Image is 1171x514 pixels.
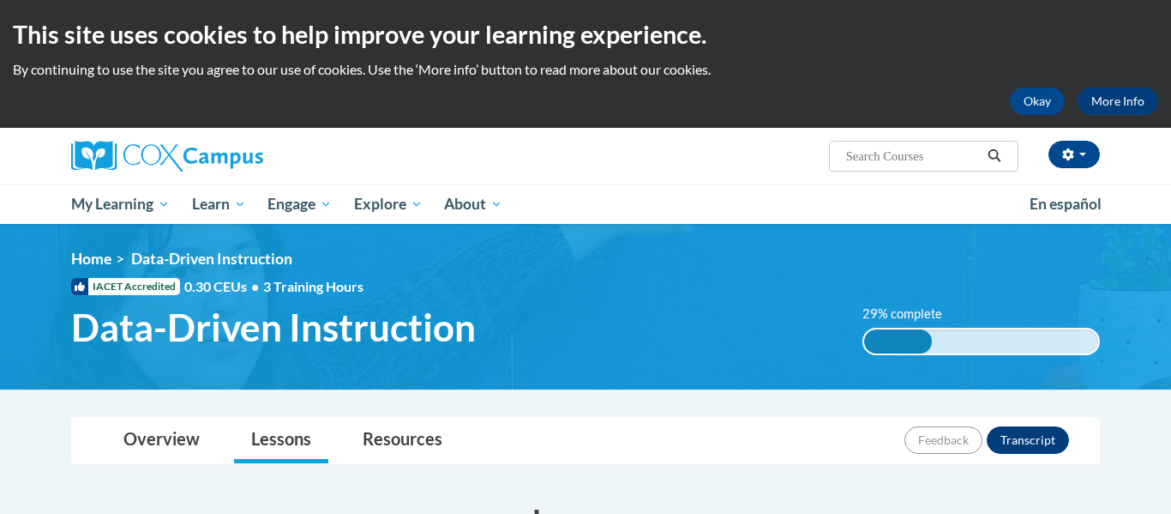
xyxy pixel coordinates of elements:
span: Engage [267,194,332,215]
span: IACET Accredited [71,278,180,295]
span: 0.30 CEUs [184,277,263,296]
a: Explore [343,184,434,224]
div: Main menu [45,184,1126,224]
span: En español [1030,195,1102,213]
h2: This site uses cookies to help improve your learning experience. [13,17,1158,51]
a: Learn [181,184,257,224]
input: Search Courses [844,146,982,166]
a: Cox Campus [71,141,397,172]
button: Transcript [987,426,1069,454]
button: Okay [1010,88,1065,115]
span: 3 Training Hours [263,278,363,294]
span: My Learning [71,194,170,215]
div: 29% complete [864,330,932,354]
button: Feedback [904,426,982,454]
a: Overview [106,418,217,463]
a: Engage [256,184,343,224]
a: En español [1018,186,1113,222]
a: Home [71,250,111,268]
label: 29% complete [862,305,961,324]
button: Account Settings [1048,141,1100,168]
p: By continuing to use the site you agree to our use of cookies. Use the ‘More info’ button to read... [13,60,1158,79]
span: • [251,278,259,294]
a: My Learning [60,184,181,224]
img: Cox Campus [71,141,263,172]
button: Search [982,146,1007,166]
span: Data-Driven Instruction [71,305,476,350]
span: Data-Driven Instruction [131,250,292,268]
span: Learn [192,194,246,215]
a: Resources [345,418,459,463]
a: Lessons [234,418,328,463]
span: Explore [354,194,423,215]
a: More Info [1078,88,1158,115]
a: About [434,184,514,224]
span: About [444,194,502,215]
